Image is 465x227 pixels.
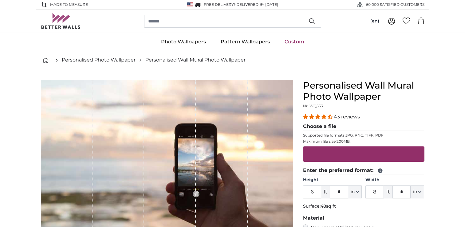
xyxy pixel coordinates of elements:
[154,34,213,50] a: Photo Wallpapers
[303,203,424,209] p: Surface:
[187,2,193,7] img: United States
[321,203,336,209] span: 48sq ft
[204,2,235,7] span: FREE delivery!
[303,80,424,102] h1: Personalised Wall Mural Photo Wallpaper
[351,189,355,195] span: in
[365,177,424,183] label: Width
[235,2,278,7] span: -
[321,185,330,198] span: ft
[41,50,424,70] nav: breadcrumbs
[334,114,360,120] span: 43 reviews
[303,123,424,130] legend: Choose a file
[411,185,424,198] button: in
[236,2,278,7] span: Delivered by [DATE]
[303,133,424,138] p: Supported file formats JPG, PNG, TIFF, PDF
[303,177,362,183] label: Height
[303,139,424,144] p: Maximum file size 200MB.
[365,16,384,27] button: (en)
[213,34,277,50] a: Pattern Wallpapers
[366,2,424,7] span: 60,000 SATISFIED CUSTOMERS
[303,114,334,120] span: 4.40 stars
[413,189,417,195] span: in
[145,56,246,64] a: Personalised Wall Mural Photo Wallpaper
[50,2,88,7] span: Made to Measure
[348,185,362,198] button: in
[303,167,424,174] legend: Enter the preferred format:
[62,56,136,64] a: Personalised Photo Wallpaper
[303,214,424,222] legend: Material
[277,34,312,50] a: Custom
[384,185,392,198] span: ft
[303,104,323,108] span: Nr. WQ553
[41,13,81,29] img: Betterwalls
